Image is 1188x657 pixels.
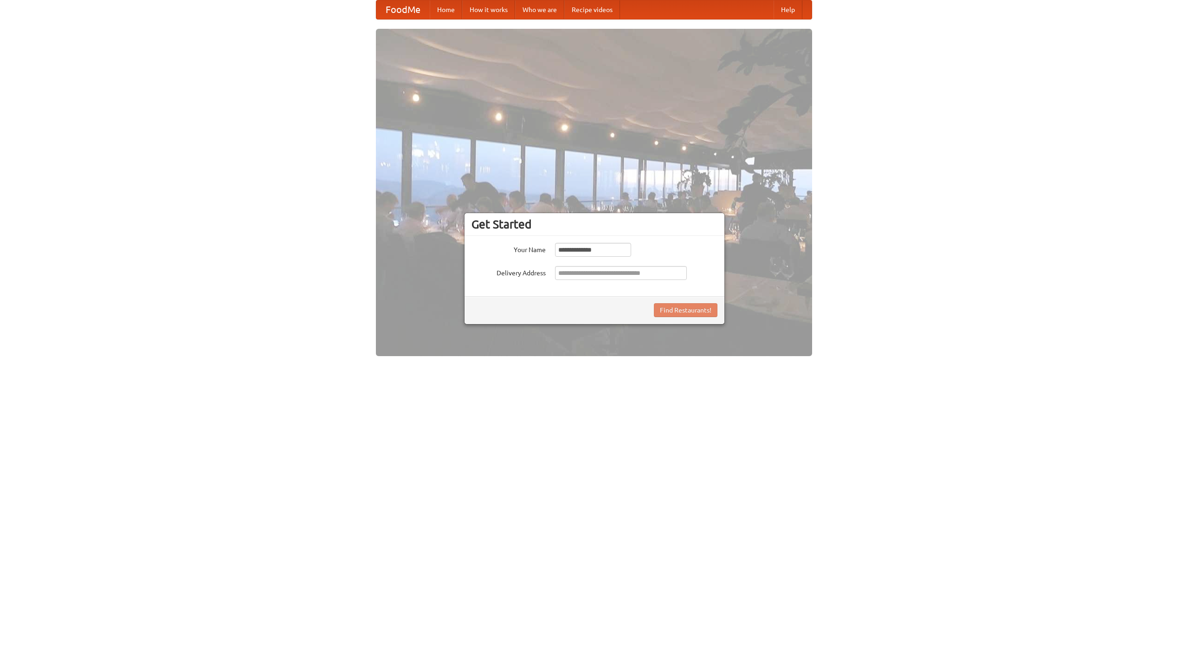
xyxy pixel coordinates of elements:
a: FoodMe [376,0,430,19]
a: Help [774,0,802,19]
h3: Get Started [471,217,717,231]
button: Find Restaurants! [654,303,717,317]
a: Home [430,0,462,19]
label: Delivery Address [471,266,546,278]
a: Who we are [515,0,564,19]
label: Your Name [471,243,546,254]
a: Recipe videos [564,0,620,19]
a: How it works [462,0,515,19]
